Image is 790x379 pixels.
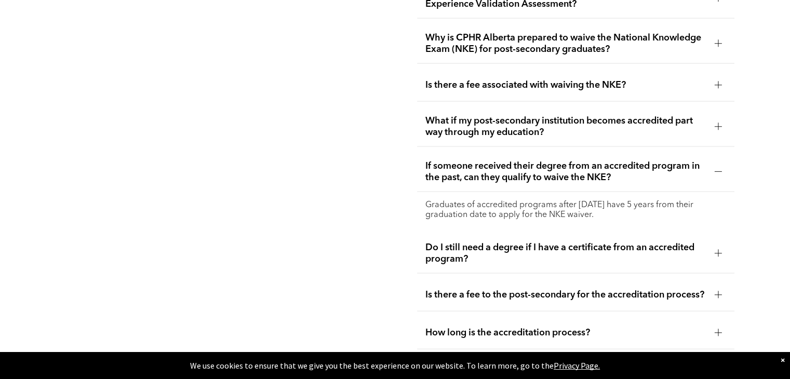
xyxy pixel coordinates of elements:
span: How long is the accreditation process? [425,327,706,339]
a: Privacy Page. [554,360,600,371]
span: If someone received their degree from an accredited program in the past, can they qualify to waiv... [425,160,706,183]
div: Dismiss notification [781,355,785,365]
span: Is there a fee to the post-secondary for the accreditation process? [425,289,706,301]
p: Graduates of accredited programs after [DATE] have 5 years from their graduation date to apply fo... [425,200,726,220]
span: Why is CPHR Alberta prepared to waive the National Knowledge Exam (NKE) for post-secondary gradua... [425,32,706,55]
span: What if my post-secondary institution becomes accredited part way through my education? [425,115,706,138]
span: Do I still need a degree if I have a certificate from an accredited program? [425,242,706,265]
span: Is there a fee associated with waiving the NKE? [425,79,706,91]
